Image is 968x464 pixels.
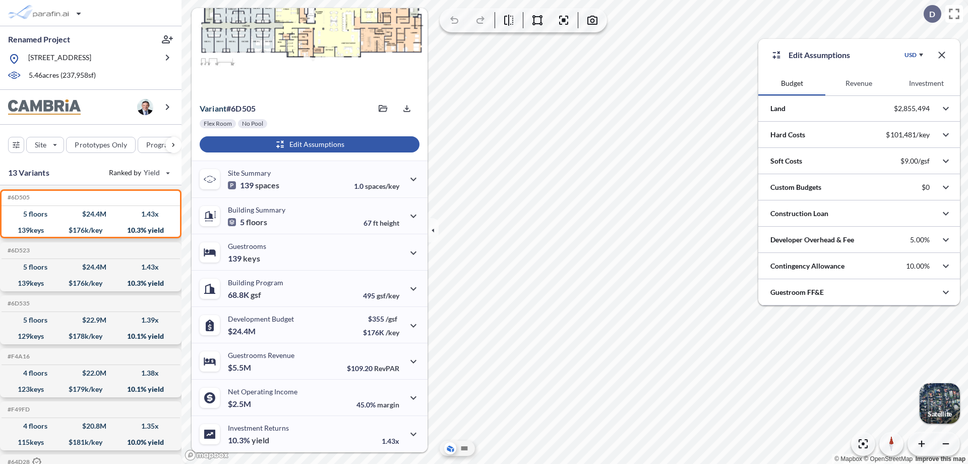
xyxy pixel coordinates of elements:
p: 45.0% [356,400,399,409]
p: 139 [228,253,260,264]
p: Guestrooms [228,242,266,250]
button: Site [26,137,64,153]
a: Mapbox homepage [185,449,229,461]
button: Ranked by Yield [101,165,176,181]
a: Mapbox [834,455,862,462]
p: Guestrooms Revenue [228,351,294,359]
p: Developer Overhead & Fee [770,235,854,245]
p: $24.4M [228,326,257,336]
p: Satellite [928,410,952,418]
button: Program [138,137,192,153]
span: height [380,219,399,227]
p: 68.8K [228,290,261,300]
p: Guestroom FF&E [770,287,824,297]
p: 5.00% [910,235,930,244]
h5: Click to copy the code [6,353,30,360]
p: 5.46 acres ( 237,958 sf) [29,70,96,81]
p: Contingency Allowance [770,261,844,271]
p: Building Program [228,278,283,287]
p: Investment Returns [228,424,289,432]
button: Budget [758,71,825,95]
p: Site [35,140,46,150]
p: Program [146,140,174,150]
p: $355 [363,315,399,323]
p: 1.0 [354,182,399,190]
h5: Click to copy the code [6,247,30,254]
button: Edit Assumptions [200,136,419,152]
img: Switcher Image [920,383,960,424]
h5: Click to copy the code [6,194,30,201]
button: Prototypes Only [66,137,136,153]
p: Flex Room [204,120,232,128]
img: user logo [137,99,153,115]
p: Custom Budgets [770,182,821,192]
p: D [929,10,935,19]
p: Construction Loan [770,209,828,219]
p: Prototypes Only [75,140,127,150]
p: 13 Variants [8,167,49,179]
button: Investment [893,71,960,95]
p: $2,855,494 [894,104,930,113]
p: Renamed Project [8,34,70,45]
span: floors [246,217,267,227]
p: Development Budget [228,315,294,323]
h5: Click to copy the code [6,406,30,413]
p: Soft Costs [770,156,802,166]
span: gsf/key [377,291,399,300]
span: margin [377,400,399,409]
p: # 6d505 [200,104,256,114]
img: BrandImage [8,99,81,115]
span: /key [386,328,399,337]
a: OpenStreetMap [864,455,913,462]
span: RevPAR [374,364,399,373]
p: $109.20 [347,364,399,373]
span: gsf [251,290,261,300]
span: spaces [255,180,279,190]
p: 1.43x [382,437,399,445]
span: keys [243,253,260,264]
button: Switcher ImageSatellite [920,383,960,424]
button: Aerial View [444,442,456,454]
span: ft [373,219,378,227]
span: /gsf [386,315,397,323]
span: spaces/key [365,182,399,190]
p: Site Summary [228,169,271,177]
p: $2.5M [228,399,253,409]
h5: Click to copy the code [6,300,30,307]
p: Building Summary [228,205,285,214]
p: $9.00/gsf [900,157,930,166]
p: No Pool [242,120,263,128]
button: Revenue [825,71,892,95]
p: $176K [363,328,399,337]
p: [STREET_ADDRESS] [28,53,91,65]
p: $0 [922,183,930,192]
p: Hard Costs [770,130,805,140]
p: 67 [364,219,399,227]
p: 495 [363,291,399,300]
p: $101,481/key [886,130,930,139]
p: $5.5M [228,363,253,373]
span: yield [252,435,269,445]
p: 10.00% [906,262,930,271]
p: Net Operating Income [228,387,297,396]
span: Yield [144,168,160,178]
p: Land [770,104,785,114]
a: Improve this map [916,455,965,462]
p: 5 [228,217,267,227]
p: 10.3% [228,435,269,445]
p: Edit Assumptions [789,49,850,61]
p: 139 [228,180,279,190]
div: USD [904,51,917,59]
span: Variant [200,104,226,113]
button: Site Plan [458,442,470,454]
